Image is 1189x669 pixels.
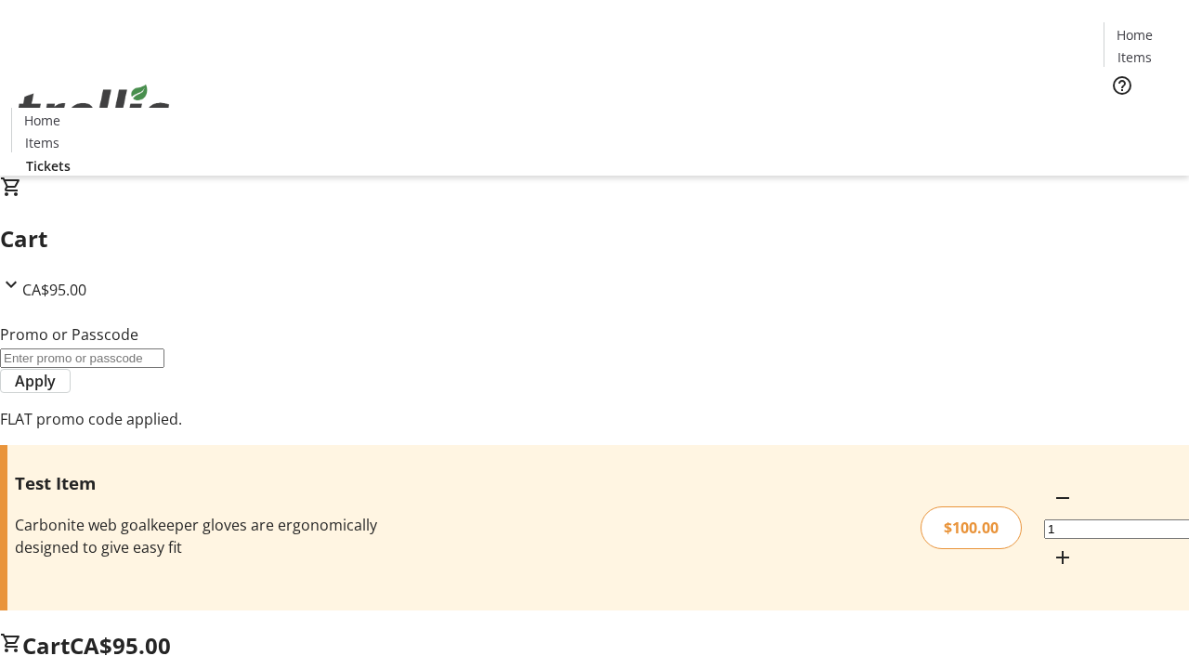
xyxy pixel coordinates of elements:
[1117,25,1153,45] span: Home
[12,133,72,152] a: Items
[15,470,421,496] h3: Test Item
[24,111,60,130] span: Home
[1104,67,1141,104] button: Help
[15,514,421,558] div: Carbonite web goalkeeper gloves are ergonomically designed to give easy fit
[1104,47,1164,67] a: Items
[921,506,1022,549] div: $100.00
[70,630,171,661] span: CA$95.00
[1104,25,1164,45] a: Home
[1117,47,1152,67] span: Items
[15,370,56,392] span: Apply
[22,280,86,300] span: CA$95.00
[1044,539,1081,576] button: Increment by one
[26,156,71,176] span: Tickets
[11,156,85,176] a: Tickets
[11,64,176,157] img: Orient E2E Organization opeBzK230q's Logo
[1104,108,1178,127] a: Tickets
[1044,479,1081,517] button: Decrement by one
[12,111,72,130] a: Home
[25,133,59,152] span: Items
[1118,108,1163,127] span: Tickets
